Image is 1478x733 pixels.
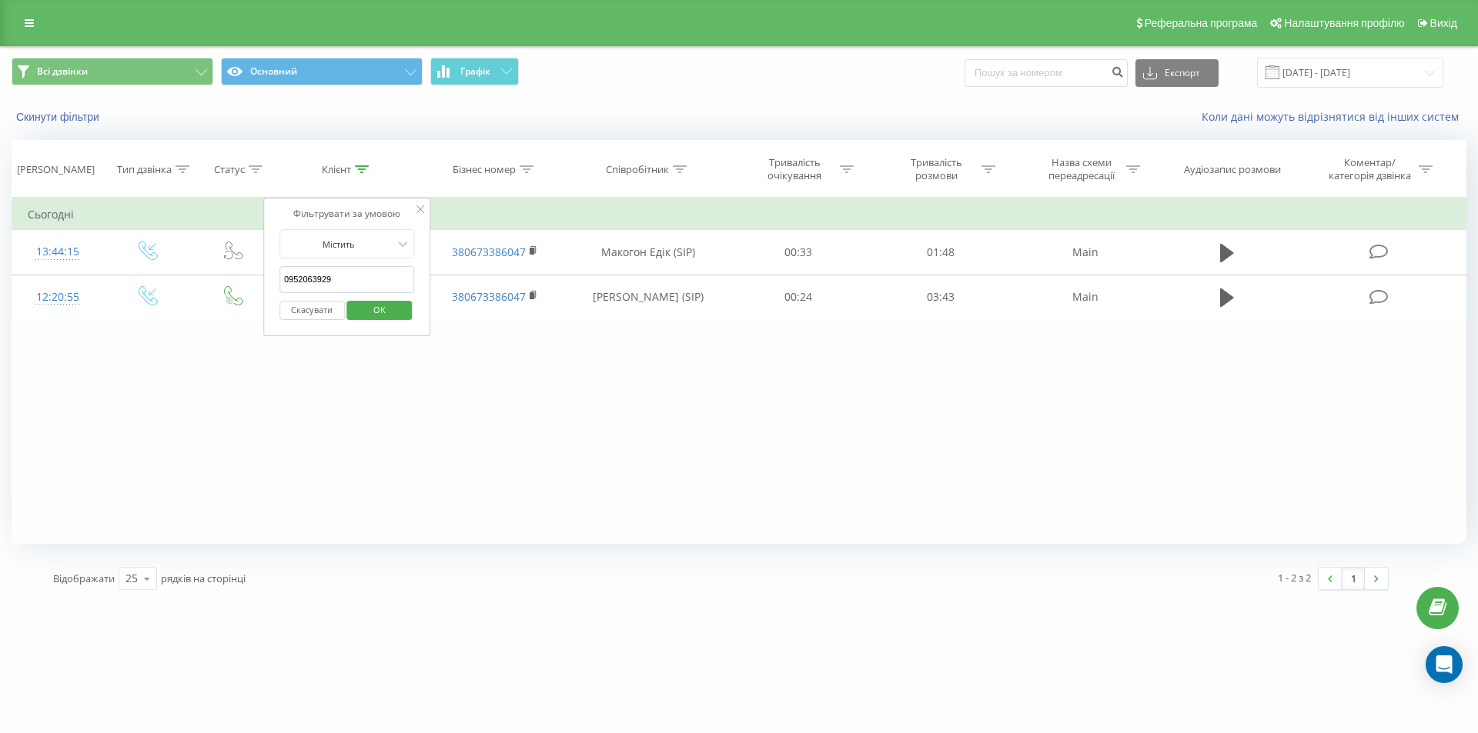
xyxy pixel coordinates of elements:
div: Тип дзвінка [117,163,172,176]
span: OK [358,298,401,322]
div: Бізнес номер [453,163,516,176]
td: Main [1012,230,1159,275]
button: Скасувати [279,301,345,320]
td: Main [1012,275,1159,319]
td: 00:24 [727,275,869,319]
span: Налаштування профілю [1284,17,1404,29]
button: Основний [221,58,423,85]
a: 380673386047 [452,289,526,304]
div: Коментар/категорія дзвінка [1325,156,1415,182]
span: Графік [460,66,490,77]
div: 1 - 2 з 2 [1278,570,1311,585]
div: Фільтрувати за умовою [279,206,415,222]
span: Відображати [53,571,115,585]
span: Всі дзвінки [37,65,88,78]
input: Пошук за номером [965,59,1128,87]
td: Сьогодні [12,199,1466,230]
a: 380673386047 [452,245,526,259]
div: Статус [214,163,245,176]
span: Вихід [1430,17,1457,29]
div: Тривалість очікування [754,156,836,182]
button: Експорт [1135,59,1219,87]
td: Макогон Едік (SIP) [568,230,727,275]
td: [PERSON_NAME] (SIP) [568,275,727,319]
div: Співробітник [606,163,669,176]
button: Всі дзвінки [12,58,213,85]
div: Назва схеми переадресації [1040,156,1122,182]
span: рядків на сторінці [161,571,246,585]
button: Графік [430,58,519,85]
div: 12:20:55 [28,282,88,312]
td: 03:43 [869,275,1011,319]
div: Аудіозапис розмови [1184,163,1281,176]
div: [PERSON_NAME] [17,163,95,176]
a: Коли дані можуть відрізнятися вiд інших систем [1202,109,1466,124]
button: Скинути фільтри [12,110,107,124]
div: 13:44:15 [28,237,88,267]
td: 00:33 [727,230,869,275]
div: Клієнт [322,163,351,176]
div: 25 [125,571,138,586]
input: Введіть значення [279,266,415,293]
td: 01:48 [869,230,1011,275]
button: OK [347,301,413,320]
div: Open Intercom Messenger [1426,646,1463,683]
span: Реферальна програма [1145,17,1258,29]
a: 1 [1342,568,1365,589]
div: Тривалість розмови [895,156,978,182]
